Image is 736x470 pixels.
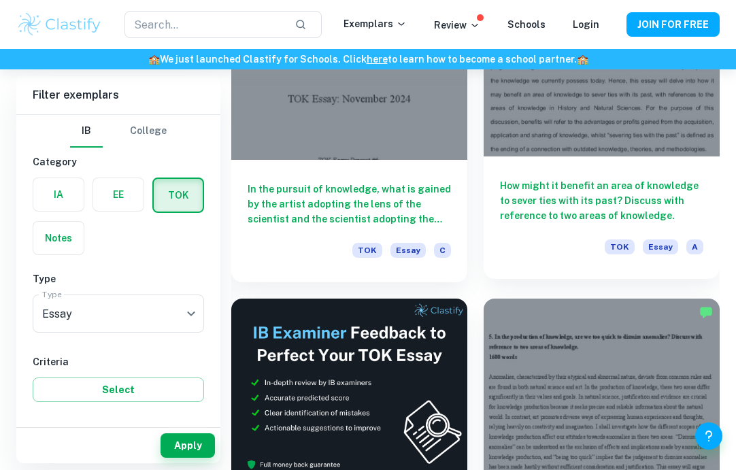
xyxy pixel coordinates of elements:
[573,19,599,30] a: Login
[434,243,451,258] span: C
[93,178,144,211] button: EE
[70,115,103,148] button: IB
[626,12,720,37] button: JOIN FOR FREE
[367,54,388,65] a: here
[161,433,215,458] button: Apply
[33,271,204,286] h6: Type
[33,377,204,402] button: Select
[500,178,703,223] h6: How might it benefit an area of knowledge to sever ties with its past? Discuss with reference to ...
[130,115,167,148] button: College
[643,239,678,254] span: Essay
[507,19,546,30] a: Schools
[248,182,451,226] h6: In the pursuit of knowledge, what is gained by the artist adopting the lens of the scientist and ...
[42,288,62,300] label: Type
[70,115,167,148] div: Filter type choice
[3,52,733,67] h6: We just launched Clastify for Schools. Click to learn how to become a school partner.
[33,222,84,254] button: Notes
[605,239,635,254] span: TOK
[16,11,103,38] img: Clastify logo
[148,54,160,65] span: 🏫
[33,295,204,333] div: Essay
[154,179,203,212] button: TOK
[686,239,703,254] span: A
[577,54,588,65] span: 🏫
[33,354,204,369] h6: Criteria
[344,16,407,31] p: Exemplars
[33,418,204,433] h6: Grade
[33,154,204,169] h6: Category
[390,243,426,258] span: Essay
[434,18,480,33] p: Review
[124,11,284,38] input: Search...
[352,243,382,258] span: TOK
[33,178,84,211] button: IA
[16,76,220,114] h6: Filter exemplars
[699,305,713,319] img: Marked
[695,422,722,450] button: Help and Feedback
